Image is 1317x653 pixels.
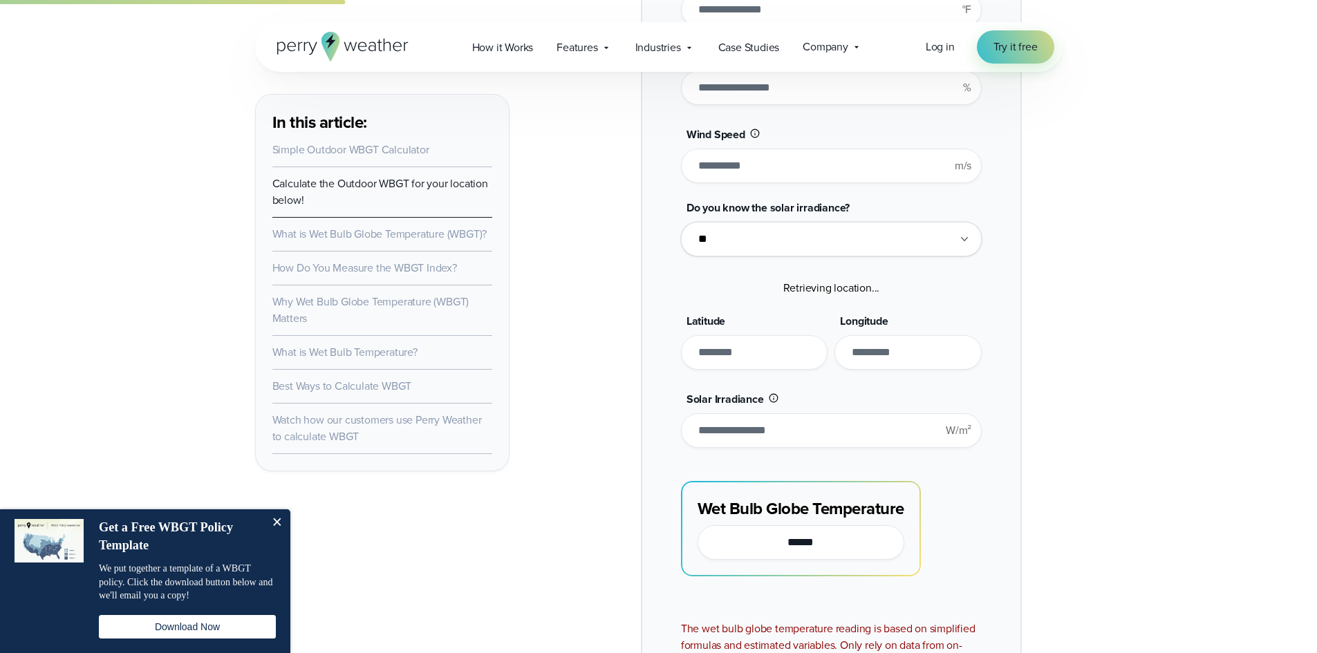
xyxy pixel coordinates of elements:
[926,39,955,55] a: Log in
[272,226,487,242] a: What is Wet Bulb Globe Temperature (WBGT)?
[99,562,276,603] p: We put together a template of a WBGT policy. Click the download button below and we'll email you ...
[272,142,429,158] a: Simple Outdoor WBGT Calculator
[686,126,745,142] span: Wind Speed
[272,260,457,276] a: How Do You Measure the WBGT Index?
[272,111,492,133] h3: In this article:
[99,615,276,638] button: Download Now
[840,313,888,329] span: Longitude
[635,39,681,56] span: Industries
[686,391,764,407] span: Solar Irradiance
[783,280,880,296] span: Retrieving location...
[472,39,534,56] span: How it Works
[272,344,418,360] a: What is Wet Bulb Temperature?
[272,378,412,394] a: Best Ways to Calculate WBGT
[707,33,792,61] a: Case Studies
[15,519,84,562] img: dialog featured image
[272,176,488,208] a: Calculate the Outdoor WBGT for your location below!
[263,509,290,537] button: Close
[977,30,1054,64] a: Try it free
[686,313,725,329] span: Latitude
[803,39,848,55] span: Company
[99,519,261,554] h4: Get a Free WBGT Policy Template
[557,39,597,56] span: Features
[718,39,780,56] span: Case Studies
[272,412,482,444] a: Watch how our customers use Perry Weather to calculate WBGT
[460,33,545,61] a: How it Works
[272,294,469,326] a: Why Wet Bulb Globe Temperature (WBGT) Matters
[993,39,1038,55] span: Try it free
[686,200,850,216] span: Do you know the solar irradiance?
